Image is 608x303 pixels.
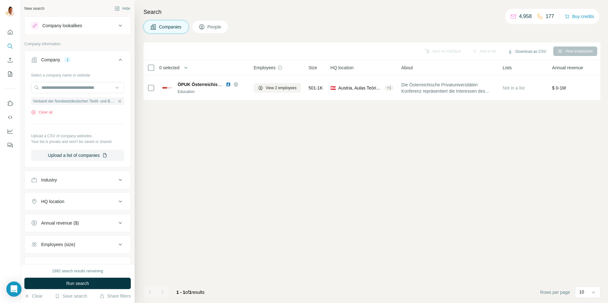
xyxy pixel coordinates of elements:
[41,57,60,63] div: Company
[31,109,53,115] button: Clear all
[25,258,130,274] button: Technologies
[330,85,336,91] span: 🇦🇹
[25,194,130,209] button: HQ location
[31,139,124,145] p: Your list is private and won't be saved or shared.
[189,290,192,295] span: 1
[401,82,495,94] span: Die Österreichische Privatuniversitäten Konferenz repräsentiert die Interessen des privaten Hochs...
[5,139,15,151] button: Feedback
[41,177,57,183] div: Industry
[66,280,89,287] span: Run search
[25,172,130,188] button: Industry
[552,65,583,71] span: Annual revenue
[25,215,130,231] button: Annual revenue ($)
[519,13,532,20] p: 4,958
[25,18,130,33] button: Company lookalikes
[308,85,323,91] span: 501-1K
[266,85,296,91] span: View 2 employees
[254,65,275,71] span: Employees
[31,133,124,139] p: Upload a CSV of company websites.
[31,150,124,161] button: Upload a list of companies
[401,65,413,71] span: About
[55,293,87,299] button: Save search
[207,24,222,30] span: People
[24,293,42,299] button: Clear
[176,290,185,295] span: 1 - 1
[5,40,15,52] button: Search
[5,54,15,66] button: Enrich CSV
[503,85,524,90] span: Not in a list
[552,85,566,90] span: $ 0-1M
[579,289,584,295] p: 10
[178,82,287,87] span: ÖPUK Österreichische Privatuniversitätenkonferenz
[6,281,22,297] div: Open Intercom Messenger
[565,12,594,21] button: Buy credits
[185,290,189,295] span: of
[143,8,600,16] h4: Search
[5,68,15,80] button: My lists
[384,85,394,91] div: + 1
[5,98,15,109] button: Use Surfe on LinkedIn
[503,65,512,71] span: Lists
[5,112,15,123] button: Use Surfe API
[178,89,246,95] div: Education
[24,41,131,47] p: Company information
[308,65,317,71] span: Size
[41,263,67,269] div: Technologies
[5,27,15,38] button: Quick start
[41,198,64,205] div: HQ location
[24,6,44,11] div: New search
[25,237,130,252] button: Employees (size)
[5,126,15,137] button: Dashboard
[5,6,15,16] img: Avatar
[110,4,135,13] button: Hide
[254,83,301,93] button: View 2 employees
[226,82,231,87] img: LinkedIn logo
[540,289,570,295] span: Rows per page
[41,241,75,248] div: Employees (size)
[31,70,124,78] div: Select a company name or website
[176,290,205,295] span: results
[42,22,82,29] div: Company lookalikes
[64,57,71,63] div: 1
[546,13,554,20] p: 177
[338,85,382,91] span: Austria, Aulas Teóricas 9
[41,220,79,226] div: Annual revenue ($)
[33,98,116,104] span: Verband der Nordwestdeutschen Textil- und Bekleidungsindustrie e.V.
[330,65,353,71] span: HQ location
[52,268,103,274] div: 1992 search results remaining
[159,24,182,30] span: Companies
[159,65,180,71] span: 0 selected
[99,293,131,299] button: Share filters
[25,52,130,70] button: Company1
[24,278,131,289] button: Run search
[162,87,173,89] img: Logo of ÖPUK Österreichische Privatuniversitätenkonferenz
[503,47,550,56] button: Download as CSV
